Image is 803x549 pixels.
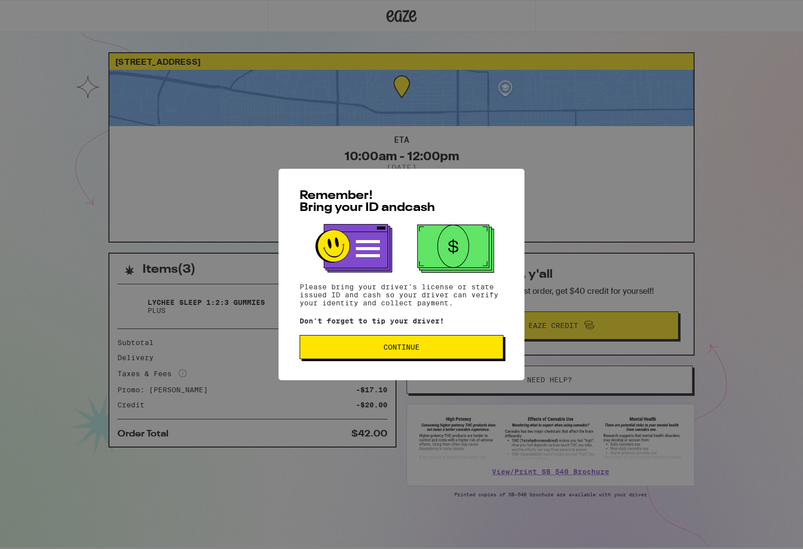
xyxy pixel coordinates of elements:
p: Don't forget to tip your driver! [300,317,503,325]
span: Continue [383,344,420,351]
button: Continue [300,335,503,359]
p: Please bring your driver's license or state issued ID and cash so your driver can verify your ide... [300,283,503,307]
span: Hi. Need any help? [6,7,72,15]
span: Remember! Bring your ID and cash [300,190,435,214]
